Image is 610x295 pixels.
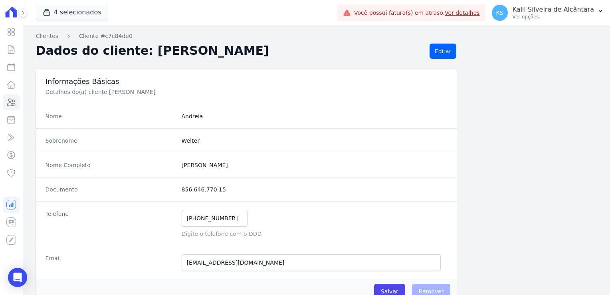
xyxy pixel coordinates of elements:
[46,88,314,96] p: Detalhes do(a) cliente [PERSON_NAME]
[513,14,594,20] p: Ver opções
[496,10,503,16] span: KS
[79,32,133,40] a: Cliente #c7c84de0
[354,9,480,17] span: Você possui fatura(s) em atraso.
[36,32,597,40] nav: Breadcrumb
[8,268,27,287] div: Open Intercom Messenger
[36,5,108,20] button: 4 selecionados
[46,112,175,120] dt: Nome
[36,32,58,40] a: Clientes
[182,137,448,145] dd: Welter
[182,185,448,193] dd: 856.646.770 15
[46,137,175,145] dt: Sobrenome
[513,6,594,14] p: Kalil Silveira de Alcântara
[445,10,480,16] a: Ver detalhes
[46,254,175,271] dt: Email
[46,185,175,193] dt: Documento
[46,210,175,238] dt: Telefone
[430,44,456,59] a: Editar
[36,44,423,59] h2: Dados do cliente: [PERSON_NAME]
[46,77,448,86] h3: Informações Básicas
[182,230,448,238] p: Digite o telefone com o DDD
[485,2,610,24] button: KS Kalil Silveira de Alcântara Ver opções
[46,161,175,169] dt: Nome Completo
[182,161,448,169] dd: [PERSON_NAME]
[182,112,448,120] dd: Andreia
